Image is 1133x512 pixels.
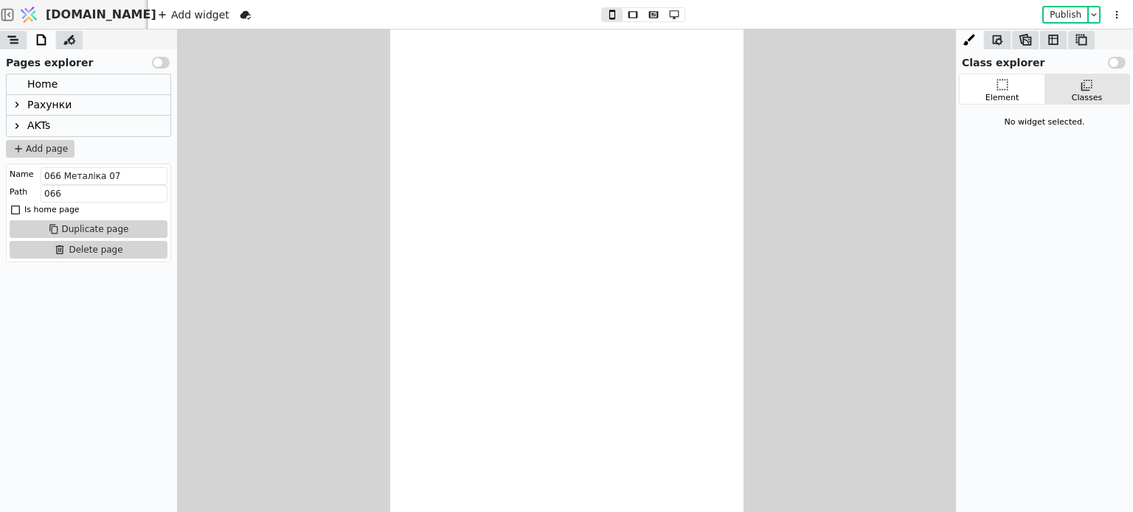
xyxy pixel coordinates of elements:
div: No widget selected. [959,111,1130,135]
div: Add widget [153,6,234,24]
span: [DOMAIN_NAME] [46,6,156,24]
img: Logo [18,1,40,29]
button: Add page [6,140,75,158]
button: Delete page [10,241,167,259]
div: Home [27,74,58,94]
div: Рахунки [7,95,170,116]
div: Class explorer [956,49,1133,71]
a: [DOMAIN_NAME] [15,1,148,29]
button: Duplicate page [10,220,167,238]
div: Is home page [24,203,80,217]
div: Рахунки [27,95,72,115]
button: Publish [1044,7,1087,22]
div: Home [7,74,170,95]
div: AKTs [27,116,50,136]
div: Name [10,167,33,182]
div: AKTs [7,116,170,136]
div: Classes [1072,92,1102,105]
div: Path [10,185,27,200]
div: Element [985,92,1019,105]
